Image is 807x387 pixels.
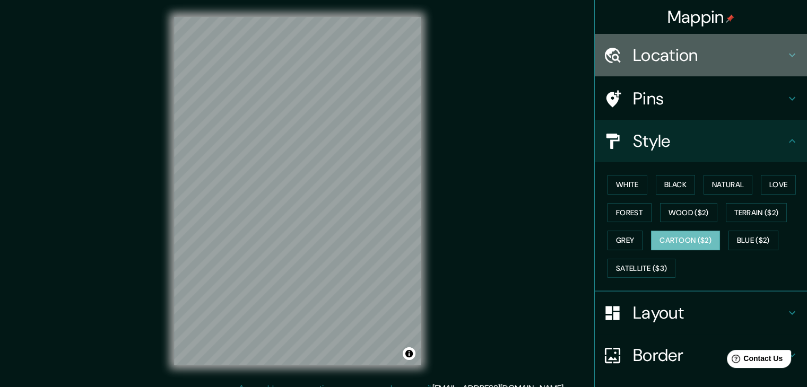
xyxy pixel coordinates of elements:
[761,175,796,195] button: Love
[656,175,696,195] button: Black
[595,77,807,120] div: Pins
[174,17,421,365] canvas: Map
[660,203,717,223] button: Wood ($2)
[713,346,795,375] iframe: Help widget launcher
[667,6,735,28] h4: Mappin
[608,175,647,195] button: White
[633,302,786,323] h4: Layout
[651,231,720,250] button: Cartoon ($2)
[608,203,652,223] button: Forest
[728,231,778,250] button: Blue ($2)
[595,34,807,76] div: Location
[726,203,787,223] button: Terrain ($2)
[633,130,786,152] h4: Style
[633,88,786,109] h4: Pins
[595,334,807,376] div: Border
[726,14,734,23] img: pin-icon.png
[704,175,752,195] button: Natural
[608,231,643,250] button: Grey
[403,347,415,360] button: Toggle attribution
[608,259,675,278] button: Satellite ($3)
[595,292,807,334] div: Layout
[633,345,786,366] h4: Border
[595,120,807,162] div: Style
[633,45,786,66] h4: Location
